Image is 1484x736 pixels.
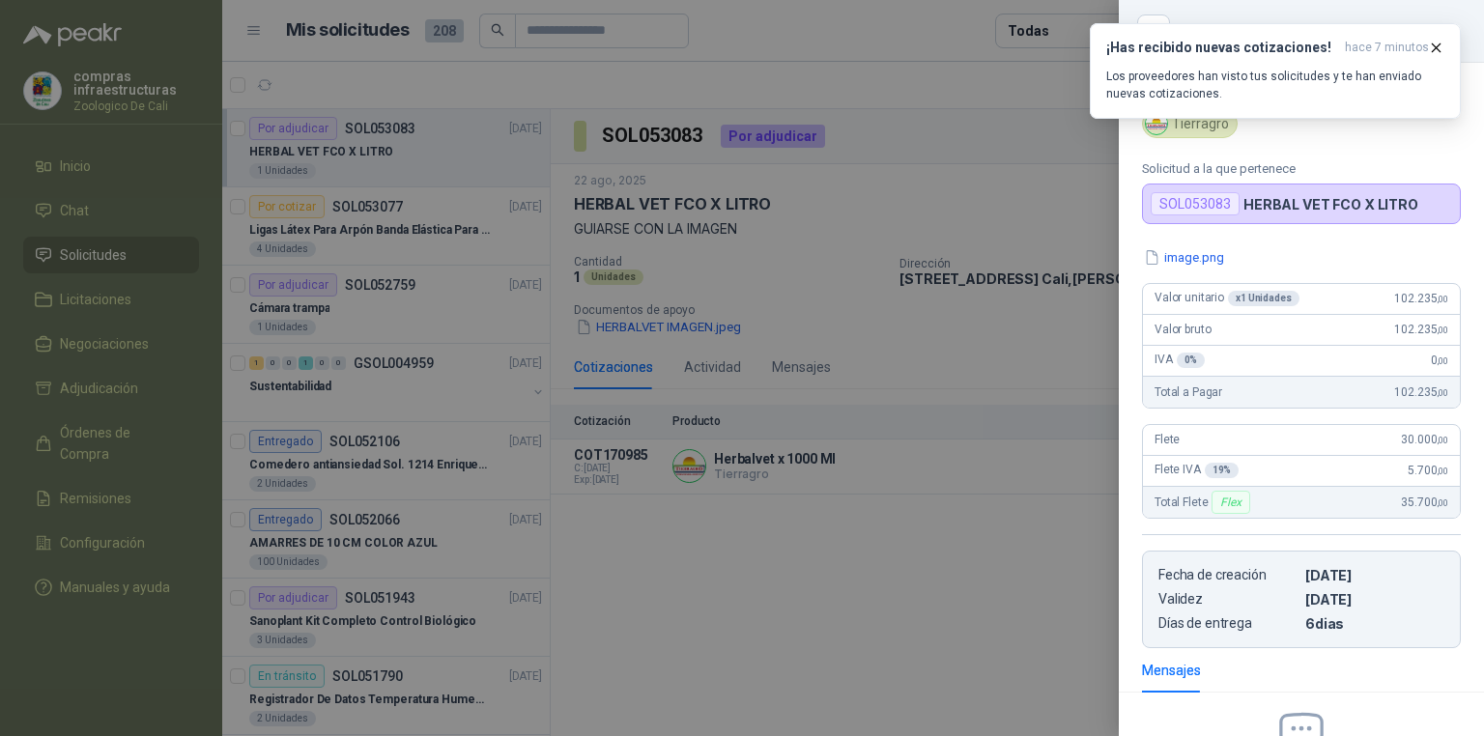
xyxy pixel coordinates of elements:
[1155,385,1222,399] span: Total a Pagar
[1345,40,1429,56] span: hace 7 minutos
[1437,325,1448,335] span: ,00
[1394,323,1448,336] span: 102.235
[1090,23,1461,119] button: ¡Has recibido nuevas cotizaciones!hace 7 minutos Los proveedores han visto tus solicitudes y te h...
[1142,19,1165,42] button: Close
[1437,466,1448,476] span: ,00
[1106,68,1444,102] p: Los proveedores han visto tus solicitudes y te han enviado nuevas cotizaciones.
[1142,247,1226,268] button: image.png
[1155,463,1239,478] span: Flete IVA
[1155,433,1180,446] span: Flete
[1155,491,1254,514] span: Total Flete
[1305,567,1444,583] p: [DATE]
[1158,567,1298,583] p: Fecha de creación
[1177,353,1206,368] div: 0 %
[1155,353,1205,368] span: IVA
[1243,196,1418,212] p: HERBAL VET FCO X LITRO
[1158,591,1298,608] p: Validez
[1212,491,1249,514] div: Flex
[1431,354,1448,367] span: 0
[1106,40,1337,56] h3: ¡Has recibido nuevas cotizaciones!
[1205,463,1240,478] div: 19 %
[1408,464,1448,477] span: 5.700
[1142,660,1201,681] div: Mensajes
[1181,15,1461,46] div: COT170985
[1437,355,1448,366] span: ,00
[1394,385,1448,399] span: 102.235
[1305,615,1444,632] p: 6 dias
[1142,161,1461,176] p: Solicitud a la que pertenece
[1305,591,1444,608] p: [DATE]
[1401,495,1448,509] span: 35.700
[1228,291,1299,306] div: x 1 Unidades
[1437,294,1448,304] span: ,00
[1437,435,1448,445] span: ,00
[1394,292,1448,305] span: 102.235
[1401,433,1448,446] span: 30.000
[1158,615,1298,632] p: Días de entrega
[1437,497,1448,508] span: ,00
[1155,291,1299,306] span: Valor unitario
[1155,323,1211,336] span: Valor bruto
[1151,192,1240,215] div: SOL053083
[1437,387,1448,398] span: ,00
